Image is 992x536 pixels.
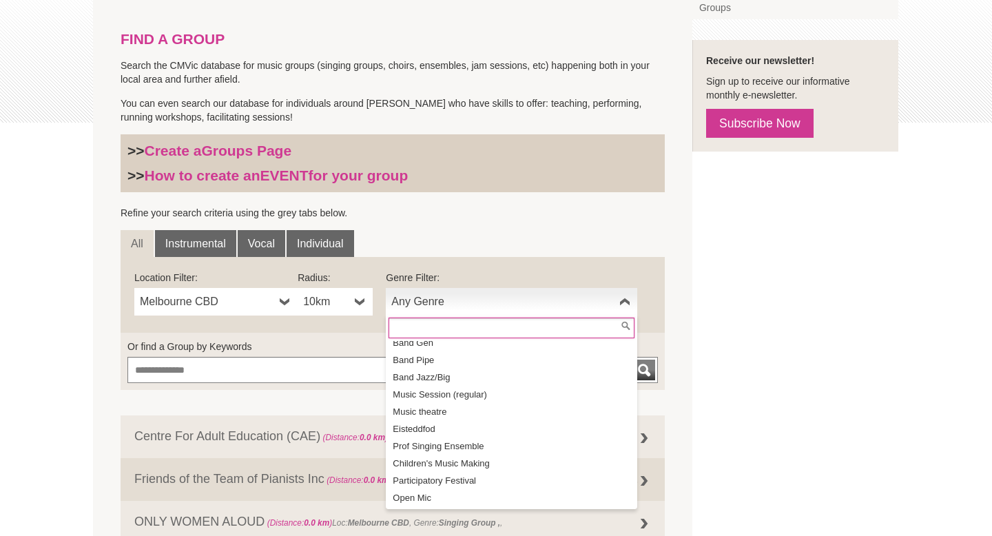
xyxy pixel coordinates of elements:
li: Band Gen [389,334,637,351]
strong: 0.0 km [304,518,329,528]
label: Or find a Group by Keywords [127,340,658,353]
a: All [121,230,154,258]
span: Any Genre [391,293,614,310]
a: Instrumental [155,230,236,258]
li: Participatory Festival [389,472,637,489]
strong: Melbourne CBD [348,518,409,528]
li: Eisteddfod [389,420,637,437]
li: Prof Singing Ensemble [389,437,637,455]
li: Children's Music Making [389,455,637,472]
li: Band Pipe [389,351,637,369]
strong: 0.0 km [360,433,385,442]
a: Any Genre [386,288,637,316]
p: Search the CMVic database for music groups (singing groups, choirs, ensembles, jam sessions, etc)... [121,59,665,86]
li: Music theatre [389,403,637,420]
li: Open Mic [389,489,637,506]
span: 10km [303,293,349,310]
a: Melbourne CBD [134,288,298,316]
span: Loc: , Genre: , [324,472,719,486]
a: Create aGroups Page [145,143,292,158]
span: Loc: , Genre: , Members: [320,433,601,442]
strong: FIND A GROUP [121,31,225,47]
p: Sign up to receive our informative monthly e-newsletter. [706,74,885,102]
strong: Receive our newsletter! [706,55,814,66]
li: Music Session (regular) [389,386,637,403]
a: 10km [298,288,373,316]
strong: Groups Page [201,143,291,158]
span: Melbourne CBD [140,293,274,310]
a: How to create anEVENTfor your group [145,167,409,183]
p: Refine your search criteria using the grey tabs below. [121,206,665,220]
a: Subscribe Now [706,109,814,138]
label: Radius: [298,271,373,285]
li: Band Jazz/Big [389,369,637,386]
span: Loc: , Genre: , [265,518,502,528]
label: Genre Filter: [386,271,637,285]
a: Individual [287,230,354,258]
h3: >> [127,142,658,160]
a: Vocal [238,230,285,258]
span: (Distance: ) [267,518,333,528]
span: (Distance: ) [327,475,392,485]
h3: >> [127,167,658,185]
p: You can even search our database for individuals around [PERSON_NAME] who have skills to offer: t... [121,96,665,124]
label: Location Filter: [134,271,298,285]
span: (Distance: ) [322,433,388,442]
strong: EVENT [260,167,309,183]
strong: Singing Group , [439,518,500,528]
a: Friends of the Team of Pianists Inc (Distance:0.0 km)Loc:Various suburbs across [GEOGRAPHIC_DATA]... [121,458,665,501]
a: Centre For Adult Education (CAE) (Distance:0.0 km)Loc:Melbouren, Genre:Singing Group ,, Members:V... [121,415,665,458]
strong: 0.0 km [364,475,389,485]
